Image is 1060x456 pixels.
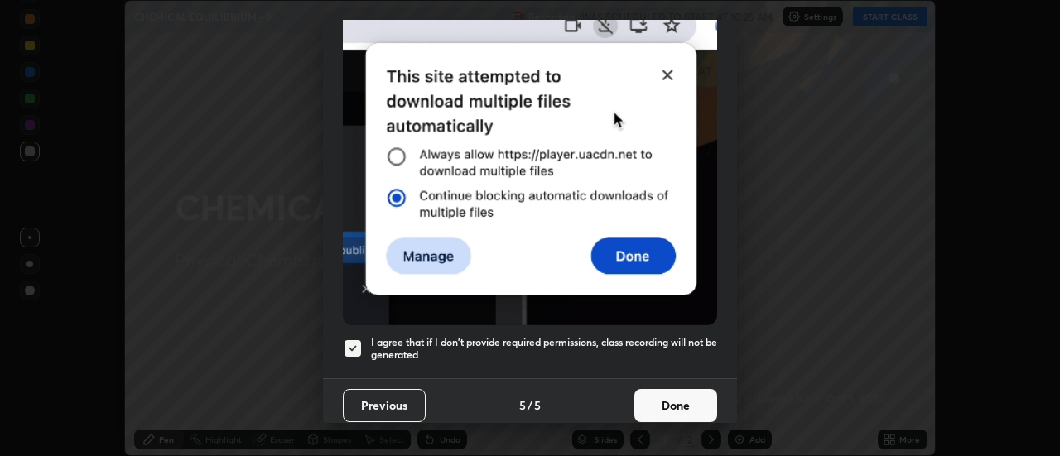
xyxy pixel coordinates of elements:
[343,389,426,422] button: Previous
[519,396,526,414] h4: 5
[371,336,717,362] h5: I agree that if I don't provide required permissions, class recording will not be generated
[534,396,541,414] h4: 5
[634,389,717,422] button: Done
[528,396,532,414] h4: /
